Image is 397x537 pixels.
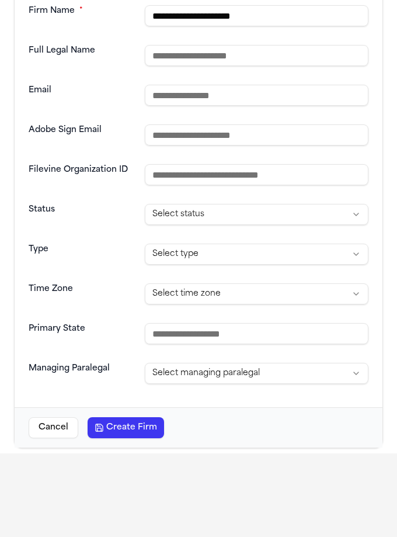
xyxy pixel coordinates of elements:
dt: Firm Name [29,5,135,26]
dt: Managing Paralegal [29,363,135,384]
dt: Adobe Sign Email [29,124,135,145]
button: Create Firm [88,417,164,438]
dt: Type [29,244,135,265]
button: Select managing paralegal [145,363,368,384]
button: Cancel [29,417,78,438]
dt: Filevine Organization ID [29,164,135,185]
dt: Full Legal Name [29,45,135,66]
dt: Primary State [29,323,135,344]
dt: Status [29,204,135,225]
dt: Email [29,85,135,106]
dt: Time Zone [29,283,135,304]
